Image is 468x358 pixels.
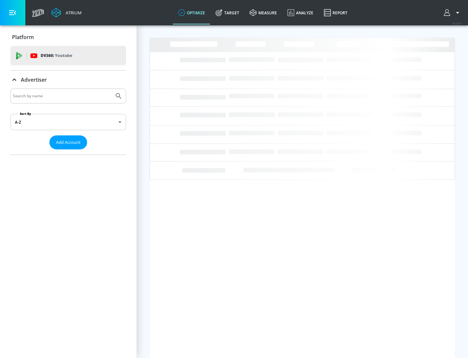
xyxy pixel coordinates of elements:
a: Atrium [51,8,82,18]
div: Advertiser [10,89,126,155]
p: Advertiser [21,76,47,83]
button: Add Account [49,135,87,149]
span: Add Account [56,139,81,146]
nav: list of Advertiser [10,149,126,155]
span: v 4.25.4 [452,21,461,25]
p: Platform [12,34,34,41]
a: Report [318,1,353,24]
p: Youtube [55,52,72,59]
div: Platform [10,28,126,46]
a: Analyze [282,1,318,24]
div: DV360: Youtube [10,46,126,65]
div: Atrium [63,10,82,16]
div: A-Z [10,114,126,130]
p: DV360: [41,52,72,59]
a: measure [244,1,282,24]
label: Sort By [19,112,32,116]
a: optimize [173,1,210,24]
div: Advertiser [10,71,126,89]
input: Search by name [13,92,111,100]
a: Target [210,1,244,24]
